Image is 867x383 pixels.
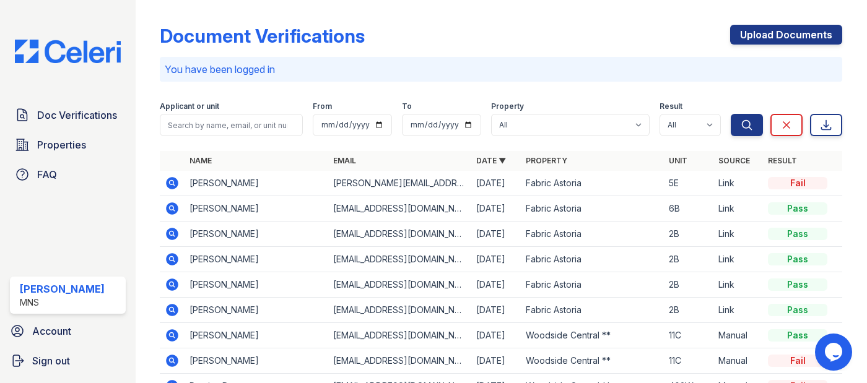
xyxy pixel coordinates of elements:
[5,40,131,63] img: CE_Logo_Blue-a8612792a0a2168367f1c8372b55b34899dd931a85d93a1a3d3e32e68fde9ad4.png
[815,334,855,371] iframe: chat widget
[185,323,328,348] td: [PERSON_NAME]
[660,101,682,111] label: Result
[718,156,750,165] a: Source
[768,177,827,189] div: Fail
[521,323,664,348] td: Woodside Central **
[185,222,328,247] td: [PERSON_NAME]
[32,353,70,368] span: Sign out
[713,348,763,374] td: Manual
[165,62,837,77] p: You have been logged in
[37,108,117,123] span: Doc Verifications
[20,296,105,309] div: MNS
[521,222,664,247] td: Fabric Astoria
[37,167,57,182] span: FAQ
[328,348,471,374] td: [EMAIL_ADDRESS][DOMAIN_NAME]
[664,348,713,374] td: 11C
[476,156,506,165] a: Date ▼
[160,114,303,136] input: Search by name, email, or unit number
[37,137,86,152] span: Properties
[471,323,521,348] td: [DATE]
[328,247,471,272] td: [EMAIL_ADDRESS][DOMAIN_NAME]
[471,298,521,323] td: [DATE]
[328,222,471,247] td: [EMAIL_ADDRESS][DOMAIN_NAME]
[10,103,126,127] a: Doc Verifications
[185,272,328,298] td: [PERSON_NAME]
[471,171,521,196] td: [DATE]
[664,247,713,272] td: 2B
[521,272,664,298] td: Fabric Astoria
[730,25,842,45] a: Upload Documents
[768,355,827,367] div: Fail
[185,247,328,272] td: [PERSON_NAME]
[190,156,212,165] a: Name
[713,298,763,323] td: Link
[521,196,664,222] td: Fabric Astoria
[768,304,827,316] div: Pass
[328,298,471,323] td: [EMAIL_ADDRESS][DOMAIN_NAME]
[664,222,713,247] td: 2B
[768,253,827,265] div: Pass
[713,272,763,298] td: Link
[713,196,763,222] td: Link
[768,228,827,240] div: Pass
[664,272,713,298] td: 2B
[491,101,524,111] label: Property
[664,196,713,222] td: 6B
[185,298,328,323] td: [PERSON_NAME]
[521,171,664,196] td: Fabric Astoria
[185,171,328,196] td: [PERSON_NAME]
[328,171,471,196] td: [PERSON_NAME][EMAIL_ADDRESS][PERSON_NAME][DOMAIN_NAME]
[521,247,664,272] td: Fabric Astoria
[5,319,131,343] a: Account
[328,272,471,298] td: [EMAIL_ADDRESS][DOMAIN_NAME]
[471,222,521,247] td: [DATE]
[160,25,365,47] div: Document Verifications
[471,196,521,222] td: [DATE]
[768,156,797,165] a: Result
[185,196,328,222] td: [PERSON_NAME]
[32,324,71,338] span: Account
[20,282,105,296] div: [PERSON_NAME]
[768,329,827,342] div: Pass
[328,196,471,222] td: [EMAIL_ADDRESS][DOMAIN_NAME]
[5,348,131,373] a: Sign out
[471,247,521,272] td: [DATE]
[664,323,713,348] td: 11C
[313,101,332,111] label: From
[713,247,763,272] td: Link
[521,298,664,323] td: Fabric Astoria
[471,348,521,374] td: [DATE]
[333,156,356,165] a: Email
[713,323,763,348] td: Manual
[328,323,471,348] td: [EMAIL_ADDRESS][DOMAIN_NAME]
[10,132,126,157] a: Properties
[713,222,763,247] td: Link
[713,171,763,196] td: Link
[185,348,328,374] td: [PERSON_NAME]
[160,101,219,111] label: Applicant or unit
[521,348,664,374] td: Woodside Central **
[664,171,713,196] td: 5E
[768,278,827,291] div: Pass
[768,202,827,215] div: Pass
[664,298,713,323] td: 2B
[669,156,687,165] a: Unit
[10,162,126,187] a: FAQ
[402,101,412,111] label: To
[526,156,567,165] a: Property
[471,272,521,298] td: [DATE]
